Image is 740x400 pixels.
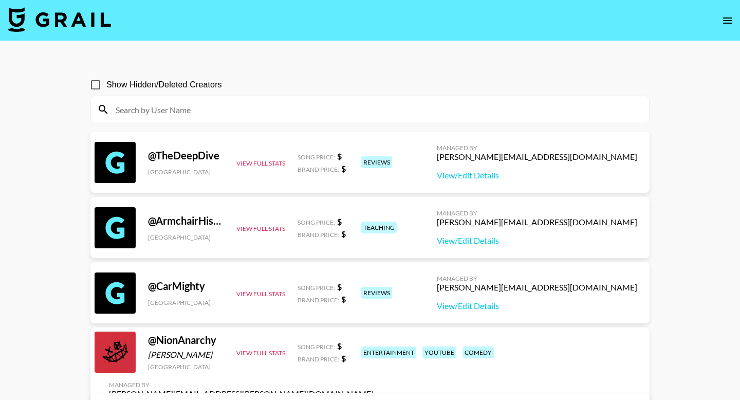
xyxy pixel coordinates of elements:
strong: $ [337,341,342,351]
div: reviews [361,287,392,299]
span: Song Price: [298,284,335,292]
strong: $ [337,282,342,292]
div: teaching [361,222,397,233]
div: Managed By [437,209,637,217]
button: View Full Stats [236,159,285,167]
div: [GEOGRAPHIC_DATA] [148,299,224,306]
strong: $ [337,216,342,226]
div: entertainment [361,347,416,358]
strong: $ [341,353,346,363]
span: Brand Price: [298,231,339,239]
a: View/Edit Details [437,235,637,246]
a: View/Edit Details [437,170,637,180]
button: View Full Stats [236,290,285,298]
button: open drawer [717,10,738,31]
div: @ CarMighty [148,280,224,293]
div: [GEOGRAPHIC_DATA] [148,233,224,241]
button: View Full Stats [236,225,285,232]
div: [PERSON_NAME] [148,350,224,360]
span: Brand Price: [298,166,339,173]
span: Brand Price: [298,296,339,304]
div: [GEOGRAPHIC_DATA] [148,168,224,176]
span: Brand Price: [298,355,339,363]
img: Grail Talent [8,7,111,32]
strong: $ [341,163,346,173]
div: reviews [361,156,392,168]
strong: $ [337,151,342,161]
div: [PERSON_NAME][EMAIL_ADDRESS][DOMAIN_NAME] [437,217,637,227]
span: Show Hidden/Deleted Creators [106,79,222,91]
div: [PERSON_NAME][EMAIL_ADDRESS][DOMAIN_NAME] [437,282,637,293]
input: Search by User Name [109,101,643,118]
strong: $ [341,229,346,239]
span: Song Price: [298,219,335,226]
div: youtube [422,347,456,358]
div: Managed By [437,275,637,282]
button: View Full Stats [236,349,285,357]
strong: $ [341,294,346,304]
div: [PERSON_NAME][EMAIL_ADDRESS][DOMAIN_NAME] [437,152,637,162]
div: Managed By [437,144,637,152]
div: [GEOGRAPHIC_DATA] [148,363,224,371]
div: @ TheDeepDive [148,149,224,162]
div: comedy [462,347,494,358]
span: Song Price: [298,153,335,161]
div: [PERSON_NAME][EMAIL_ADDRESS][PERSON_NAME][DOMAIN_NAME] [109,389,374,399]
div: @ ArmchairHistorian [148,214,224,227]
div: Managed By [109,381,374,389]
div: @ NionAnarchy [148,334,224,347]
span: Song Price: [298,343,335,351]
a: View/Edit Details [437,301,637,311]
